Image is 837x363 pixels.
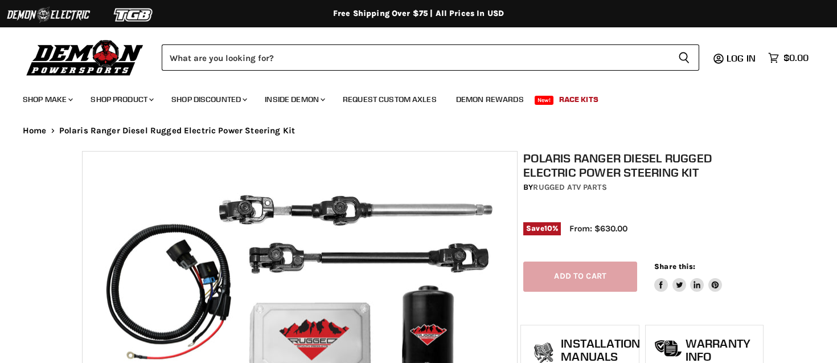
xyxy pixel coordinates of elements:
a: Inside Demon [256,88,332,111]
input: Search [162,44,669,71]
a: Request Custom Axles [334,88,445,111]
button: Search [669,44,699,71]
a: Demon Rewards [448,88,532,111]
a: Shop Make [14,88,80,111]
span: $0.00 [783,52,809,63]
a: Rugged ATV Parts [533,182,606,192]
img: Demon Powersports [23,37,147,78]
a: Log in [721,53,762,63]
a: Race Kits [551,88,607,111]
span: Save % [523,222,561,235]
ul: Main menu [14,83,806,111]
span: From: $630.00 [569,223,627,234]
span: New! [535,96,554,105]
img: TGB Logo 2 [91,4,177,26]
a: Shop Discounted [163,88,254,111]
h1: Polaris Ranger Diesel Rugged Electric Power Steering Kit [523,151,761,180]
a: Home [23,126,47,136]
form: Product [162,44,699,71]
a: Shop Product [82,88,161,111]
img: Demon Electric Logo 2 [6,4,91,26]
img: warranty-icon.png [654,340,683,357]
span: 10 [544,224,552,233]
span: Share this: [654,262,695,271]
aside: Share this: [654,262,722,292]
div: by [523,181,761,194]
span: Log in [727,52,756,64]
span: Polaris Ranger Diesel Rugged Electric Power Steering Kit [59,126,295,136]
a: $0.00 [762,50,814,66]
